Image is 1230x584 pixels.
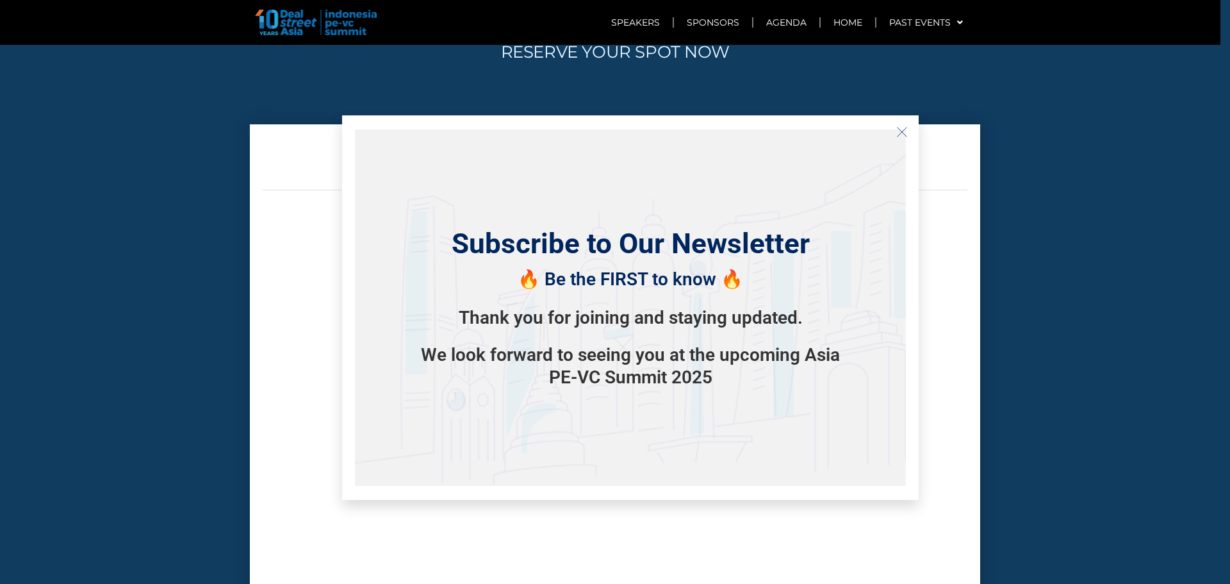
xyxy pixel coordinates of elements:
a: Past Events [876,8,976,37]
h3: RESERVE YOUR SPOT NOW [256,44,974,60]
h4: Get Your Tickets Here [263,147,967,169]
a: Sponsors [674,8,752,37]
a: Home [821,8,875,37]
a: Agenda [753,8,819,37]
a: Speakers [598,8,673,37]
